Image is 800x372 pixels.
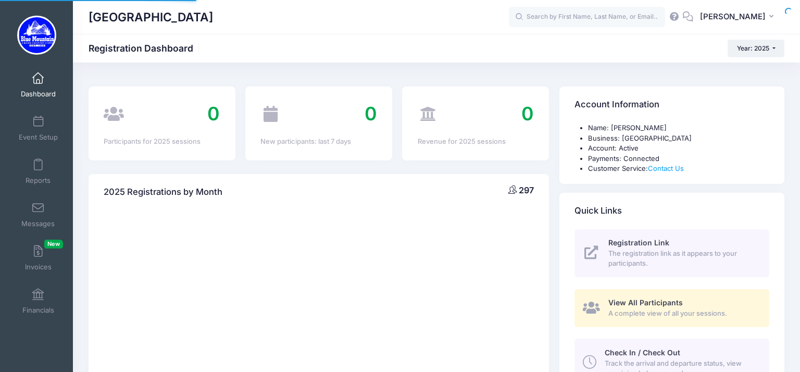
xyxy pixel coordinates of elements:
[574,289,769,327] a: View All Participants A complete view of all your sessions.
[17,16,56,55] img: Blue Mountain Cross Country Camp
[14,110,63,146] a: Event Setup
[700,11,766,22] span: [PERSON_NAME]
[608,249,757,269] span: The registration link as it appears to your participants.
[89,43,202,54] h1: Registration Dashboard
[25,263,52,271] span: Invoices
[418,137,534,147] div: Revenue for 2025 sessions
[693,5,784,29] button: [PERSON_NAME]
[519,185,534,195] span: 297
[608,238,669,247] span: Registration Link
[260,137,377,147] div: New participants: last 7 days
[648,164,684,172] a: Contact Us
[521,102,534,125] span: 0
[574,90,659,120] h4: Account Information
[14,153,63,190] a: Reports
[574,229,769,277] a: Registration Link The registration link as it appears to your participants.
[44,240,63,249] span: New
[608,298,683,307] span: View All Participants
[588,154,769,164] li: Payments: Connected
[728,40,784,57] button: Year: 2025
[605,348,680,357] span: Check In / Check Out
[588,164,769,174] li: Customer Service:
[89,5,213,29] h1: [GEOGRAPHIC_DATA]
[588,133,769,144] li: Business: [GEOGRAPHIC_DATA]
[574,196,622,226] h4: Quick Links
[104,177,222,207] h4: 2025 Registrations by Month
[509,7,665,28] input: Search by First Name, Last Name, or Email...
[365,102,377,125] span: 0
[588,123,769,133] li: Name: [PERSON_NAME]
[21,219,55,228] span: Messages
[14,67,63,103] a: Dashboard
[737,44,769,52] span: Year: 2025
[19,133,58,142] span: Event Setup
[14,196,63,233] a: Messages
[207,102,220,125] span: 0
[21,90,56,98] span: Dashboard
[588,143,769,154] li: Account: Active
[104,137,220,147] div: Participants for 2025 sessions
[26,176,51,185] span: Reports
[608,308,757,319] span: A complete view of all your sessions.
[14,240,63,276] a: InvoicesNew
[22,306,54,315] span: Financials
[14,283,63,319] a: Financials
